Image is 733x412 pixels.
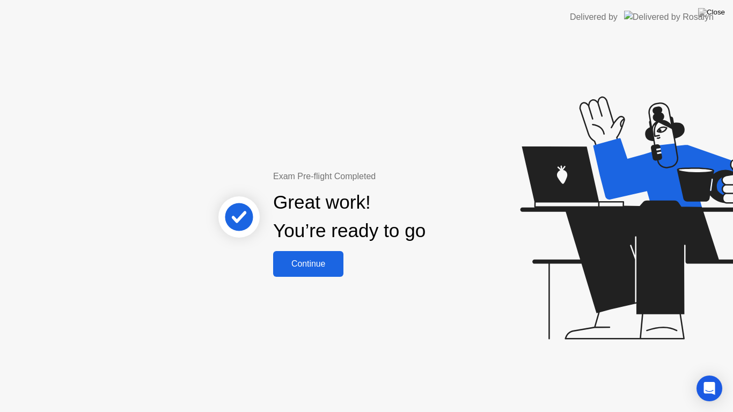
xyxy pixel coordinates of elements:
[273,251,343,277] button: Continue
[276,259,340,269] div: Continue
[697,376,722,401] div: Open Intercom Messenger
[698,8,725,17] img: Close
[570,11,618,24] div: Delivered by
[624,11,714,23] img: Delivered by Rosalyn
[273,170,495,183] div: Exam Pre-flight Completed
[273,188,426,245] div: Great work! You’re ready to go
